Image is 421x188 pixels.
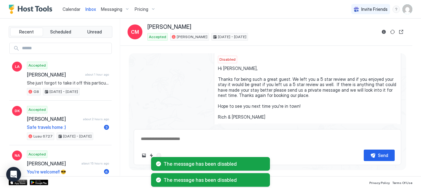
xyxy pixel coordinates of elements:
[177,34,207,40] span: [PERSON_NAME]
[15,108,20,114] span: DK
[9,26,112,38] div: tab-group
[19,29,34,35] span: Recent
[85,72,109,77] span: about 1 hour ago
[163,161,265,167] span: The message has been disabled
[6,167,21,182] div: Open Intercom Messenger
[10,28,43,36] button: Recent
[148,152,155,159] button: Quick reply
[393,6,400,13] div: menu
[85,6,96,12] a: Inbox
[87,29,102,35] span: Unread
[163,177,265,183] span: The message has been disabled
[380,28,388,36] button: Reservation information
[27,72,83,78] span: [PERSON_NAME]
[27,125,102,130] span: Safe travels home :)
[50,29,71,35] span: Scheduled
[389,28,396,36] button: Sync reservation
[27,116,80,122] span: [PERSON_NAME]
[218,66,397,120] span: Hi [PERSON_NAME], Thanks for being such a great guest. We left you a 5 star review and if you enj...
[135,7,148,12] span: Pricing
[27,80,109,86] span: She just forgot to take it off this particular listing I guess as we have multiple places down th...
[33,133,53,139] span: Luau 6727
[78,28,111,36] button: Unread
[218,34,246,40] span: [DATE] - [DATE]
[219,57,236,62] span: Disabled
[28,151,46,157] span: Accepted
[147,24,191,31] span: [PERSON_NAME]
[63,6,80,12] a: Calendar
[364,150,395,161] button: Send
[83,117,109,121] span: about 2 hours ago
[149,34,166,40] span: Accepted
[397,28,405,36] button: Open reservation
[28,107,46,112] span: Accepted
[63,133,92,139] span: [DATE] - [DATE]
[28,63,46,68] span: Accepted
[140,152,148,159] button: Upload image
[44,28,77,36] button: Scheduled
[9,5,55,14] a: Host Tools Logo
[378,152,388,159] div: Send
[361,7,388,12] span: Invite Friends
[15,153,20,158] span: NA
[402,4,412,14] div: User profile
[33,89,39,94] span: G8
[105,125,108,129] span: 3
[131,28,139,36] span: CM
[15,64,20,69] span: LA
[101,7,122,12] span: Messaging
[20,43,111,54] input: Input Field
[50,89,78,94] span: [DATE] - [DATE]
